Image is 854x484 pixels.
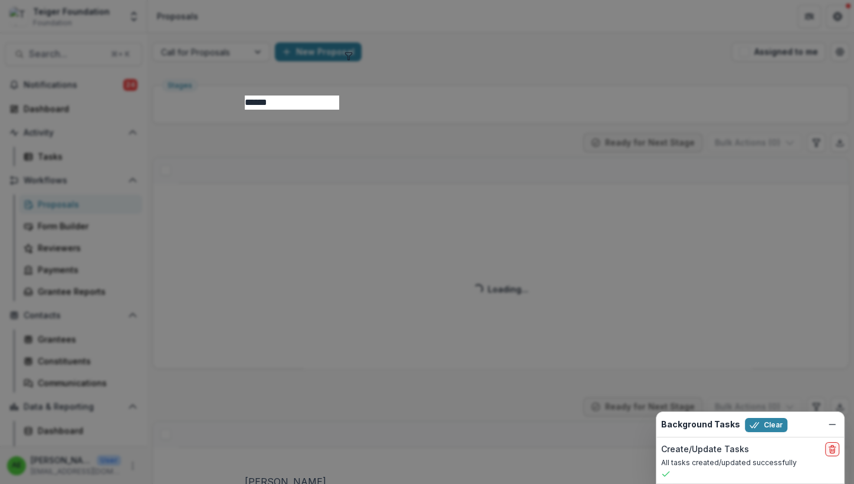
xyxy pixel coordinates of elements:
[825,442,839,456] button: delete
[661,457,839,468] p: All tasks created/updated successfully
[661,420,740,430] h2: Background Tasks
[661,445,749,455] h2: Create/Update Tasks
[344,48,353,62] button: toggle filters
[825,417,839,432] button: Dismiss
[745,418,787,432] button: Clear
